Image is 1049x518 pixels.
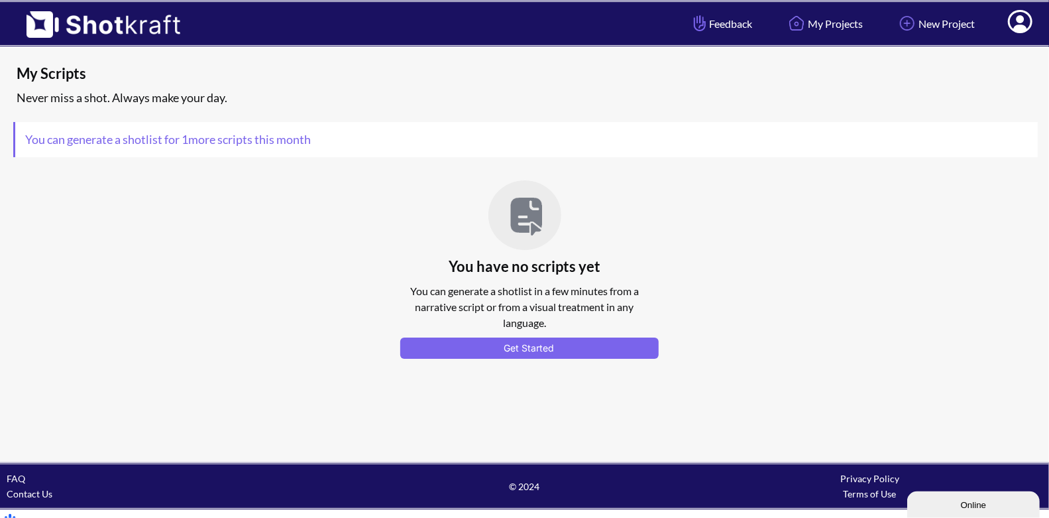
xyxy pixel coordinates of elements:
[907,489,1042,518] iframe: chat widget
[180,132,311,147] span: 1 more scripts this month
[7,488,52,499] a: Contact Us
[400,338,659,359] button: Get Started
[785,12,808,34] img: Home Icon
[352,479,697,494] span: © 2024
[392,170,657,280] div: You have no scripts yet
[13,87,1042,109] div: Never miss a shot. Always make your day.
[896,12,918,34] img: Add Icon
[886,6,985,41] a: New Project
[697,486,1042,501] div: Terms of Use
[690,12,709,34] img: Hand Icon
[15,122,321,157] span: You can generate a shotlist for
[392,280,657,334] div: You can generate a shotlist in a few minutes from a narrative script or from a visual treatment i...
[488,180,561,250] img: FilePointer Icon
[775,6,873,41] a: My Projects
[690,16,752,31] span: Feedback
[697,471,1042,486] div: Privacy Policy
[7,473,25,484] a: FAQ
[17,64,783,84] span: My Scripts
